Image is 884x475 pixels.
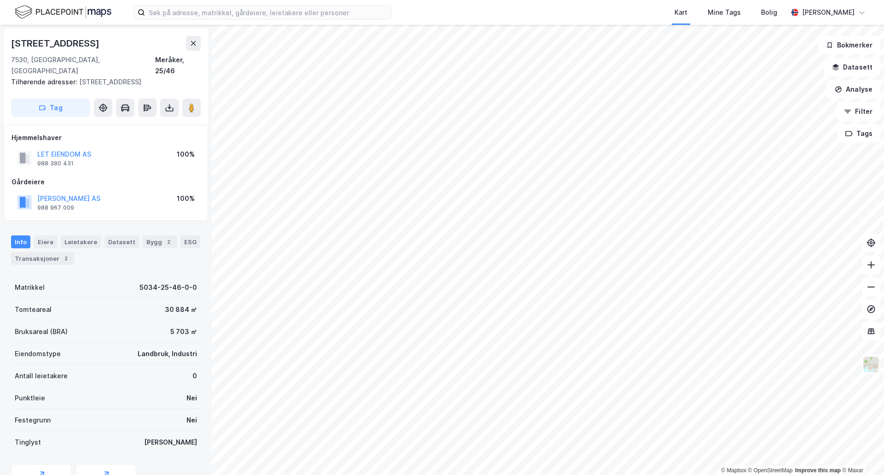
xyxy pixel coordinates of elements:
div: 100% [177,149,195,160]
div: Festegrunn [15,415,51,426]
div: 30 884 ㎡ [165,304,197,315]
a: OpenStreetMap [748,467,793,474]
div: Kart [675,7,687,18]
button: Tags [837,124,880,143]
div: Transaksjoner [11,252,74,265]
div: Kontrollprogram for chat [838,431,884,475]
button: Filter [836,102,880,121]
div: Info [11,235,30,248]
span: Tilhørende adresser: [11,78,79,86]
div: Mine Tags [708,7,741,18]
div: Nei [186,415,197,426]
div: Meråker, 25/46 [155,54,201,76]
div: 0 [192,370,197,381]
div: Datasett [105,235,139,248]
div: Leietakere [61,235,101,248]
div: Tinglyst [15,437,41,448]
input: Søk på adresse, matrikkel, gårdeiere, leietakere eller personer [145,6,391,19]
div: 988 967 009 [37,204,74,211]
iframe: Chat Widget [838,431,884,475]
div: Bolig [761,7,777,18]
img: logo.f888ab2527a4732fd821a326f86c7f29.svg [15,4,111,20]
div: Nei [186,393,197,404]
div: [STREET_ADDRESS] [11,76,193,88]
div: Punktleie [15,393,45,404]
div: Matrikkel [15,282,45,293]
div: ESG [180,235,200,248]
div: [STREET_ADDRESS] [11,36,101,51]
div: Hjemmelshaver [12,132,200,143]
div: 988 380 431 [37,160,74,167]
div: [PERSON_NAME] [802,7,855,18]
a: Mapbox [721,467,746,474]
div: 5 703 ㎡ [170,326,197,337]
div: [PERSON_NAME] [144,437,197,448]
div: Landbruk, Industri [138,348,197,359]
div: 5034-25-46-0-0 [140,282,197,293]
div: Gårdeiere [12,176,200,188]
div: Tomteareal [15,304,52,315]
button: Analyse [827,80,880,99]
div: 2 [61,254,70,263]
div: 2 [164,237,173,246]
button: Bokmerker [818,36,880,54]
div: 7530, [GEOGRAPHIC_DATA], [GEOGRAPHIC_DATA] [11,54,155,76]
div: 100% [177,193,195,204]
div: Eiere [34,235,57,248]
img: Z [862,356,880,373]
button: Datasett [824,58,880,76]
div: Bygg [143,235,177,248]
a: Improve this map [795,467,841,474]
div: Bruksareal (BRA) [15,326,68,337]
div: Eiendomstype [15,348,61,359]
div: Antall leietakere [15,370,68,381]
button: Tag [11,99,90,117]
